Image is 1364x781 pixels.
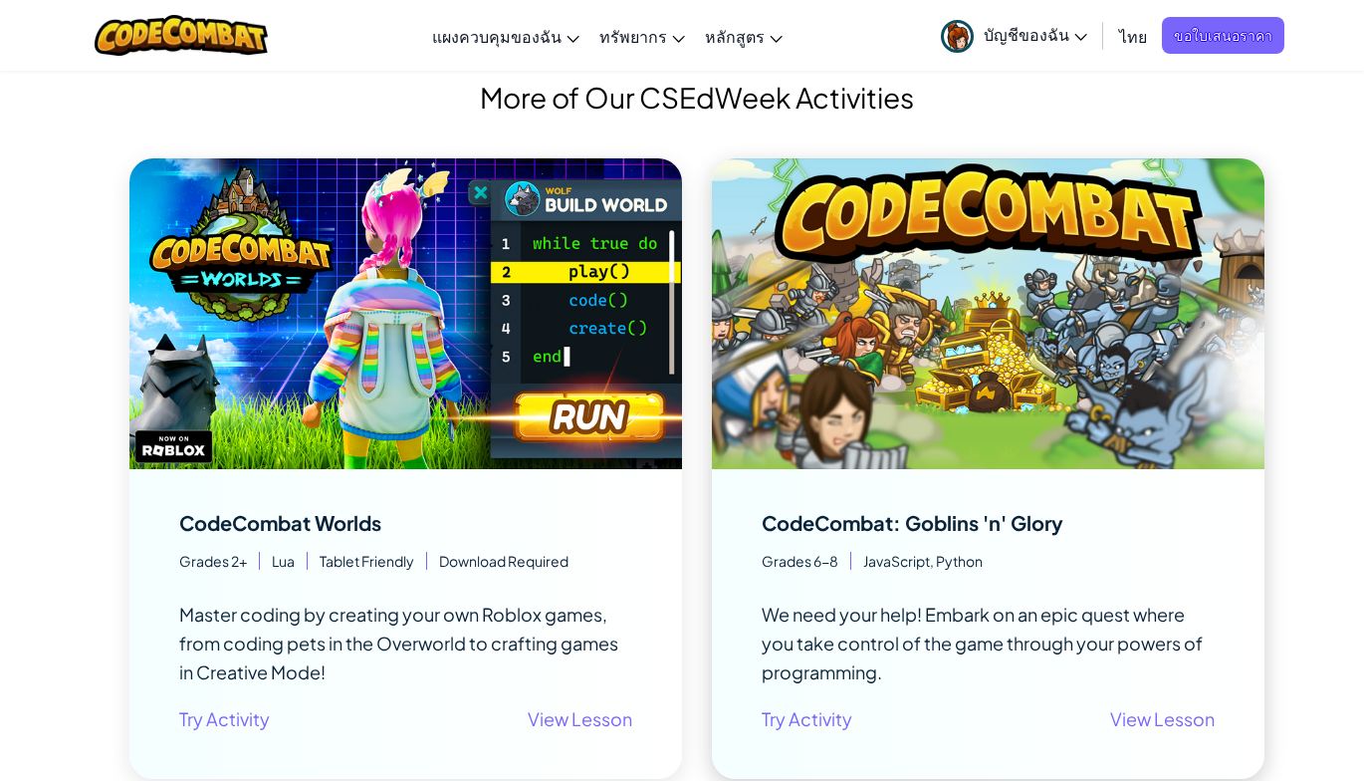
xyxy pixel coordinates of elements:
span: ทรัพยากร [599,26,667,47]
span: บัญชีของฉัน [984,24,1087,45]
img: CodeCombat logo [95,15,269,56]
img: Image to illustrate CodeCombat Worlds [129,158,682,469]
span: Grades 6-8 [762,552,851,570]
span: Lua [260,552,308,570]
a: View Lesson [1110,704,1215,733]
span: Grades 2+ [179,552,260,570]
button: View Lesson [528,698,632,739]
a: หลักสูตร [695,9,793,63]
span: JavaScript, Python [851,552,983,570]
a: View Lesson [528,704,632,733]
a: Try Activity [179,704,270,733]
div: CodeCombat Worlds [179,513,381,533]
img: avatar [941,20,974,53]
img: Image to illustrate CodeCombat: Goblins 'n' Glory [712,158,1264,469]
span: ไทย [1119,26,1147,47]
a: ขอใบเสนอราคา [1162,17,1284,54]
a: Try Activity [762,704,852,733]
span: Master coding by creating your own Roblox games, from coding pets in the Overworld to crafting ga... [179,603,618,683]
a: Image to illustrate CodeCombat Worlds CodeCombat Worlds Master coding by creating your own Roblox... [129,158,682,779]
span: We need your help! Embark on an epic quest where you take control of the game through your powers... [762,603,1203,683]
div: CodeCombat: Goblins 'n' Glory [762,513,1063,533]
a: Image to illustrate CodeCombat: Goblins 'n' Glory CodeCombat: Goblins 'n' Glory We need your help... [712,158,1264,779]
a: บัญชีของฉัน [931,4,1097,67]
button: Try Activity [762,698,852,739]
span: แผงควบคุมของฉัน [432,26,562,47]
a: ทรัพยากร [589,9,695,63]
span: Tablet Friendly [308,552,427,570]
button: View Lesson [1110,698,1215,739]
button: Try Activity [179,698,270,739]
a: ไทย [1109,9,1157,63]
span: Download Required [427,552,568,570]
h2: More of Our CSEdWeek Activities [129,77,1264,119]
span: หลักสูตร [705,26,765,47]
a: แผงควบคุมของฉัน [422,9,589,63]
